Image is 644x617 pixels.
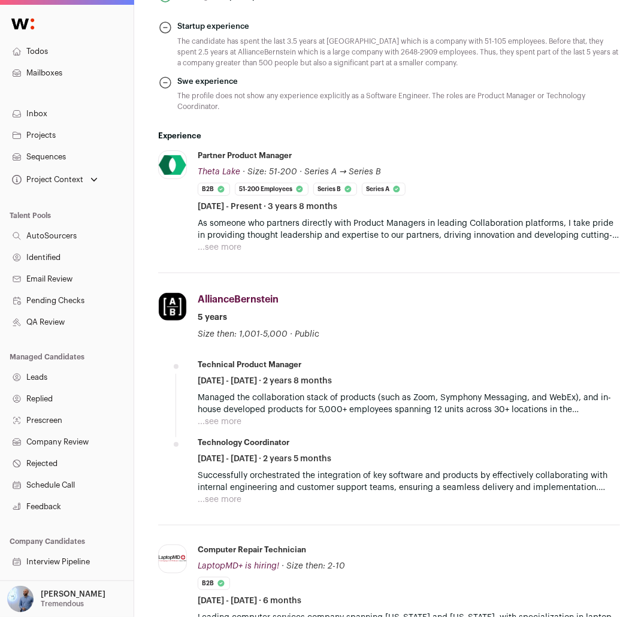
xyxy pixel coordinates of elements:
[198,241,241,253] button: ...see more
[198,416,241,428] button: ...see more
[304,168,381,176] span: Series A → Series B
[198,437,289,448] div: Technology Coordinator
[5,586,108,612] button: Open dropdown
[5,12,41,36] img: Wellfound
[198,183,230,196] li: B2B
[177,75,620,87] div: Swe experience
[198,453,331,465] span: [DATE] - [DATE] · 2 years 5 months
[198,311,227,323] span: 5 years
[159,155,186,175] img: 13f8480de437d12a758b48daeb0bea350232f6238df78ddba7db5ef32c3d246a.png
[158,131,620,141] h2: Experience
[198,201,337,213] span: [DATE] - Present · 3 years 8 months
[198,295,279,304] span: AllianceBernstein
[313,183,357,196] li: Series B
[41,589,105,599] p: [PERSON_NAME]
[235,183,309,196] li: 51-200 employees
[177,90,620,112] div: The profile does not show any experience explicitly as a Software Engineer. The roles are Product...
[41,599,84,609] p: Tremendous
[198,577,230,590] li: B2B
[243,168,297,176] span: · Size: 51-200
[362,183,406,196] li: Series A
[10,175,83,185] div: Project Context
[300,166,302,178] span: ·
[198,330,288,338] span: Size then: 1,001-5,000
[198,375,332,387] span: [DATE] - [DATE] · 2 years 8 months
[159,555,186,562] img: f604385b952692545689594dc134bf65654ded7b91740a90b067b648ca17c347.png
[10,171,100,188] button: Open dropdown
[159,293,186,320] img: 7af74d0b43376b729a8e7ac50a88d6a2daa6b0d58ab748ef45392cd4638abe4c.jpg
[198,545,306,555] div: Computer Repair Technician
[295,330,319,338] span: Public
[198,359,301,370] div: Technical Product Manager
[282,562,345,570] span: · Size then: 2-10
[198,595,301,607] span: [DATE] - [DATE] · 6 months
[198,392,620,416] p: Managed the collaboration stack of products (such as Zoom, Symphony Messaging, and WebEx), and in...
[198,562,279,570] span: LaptopMD+ is hiring!
[290,328,292,340] span: ·
[7,586,34,612] img: 97332-medium_jpg
[198,168,240,176] span: Theta Lake
[198,470,620,494] p: Successfully orchestrated the integration of key software and products by effectively collaborati...
[177,36,620,68] div: The candidate has spent the last 3.5 years at [GEOGRAPHIC_DATA] which is a company with 51-105 em...
[198,150,292,161] div: Partner Product Manager
[198,494,241,506] button: ...see more
[177,20,620,32] div: Startup experience
[198,217,620,241] p: As someone who partners directly with Product Managers in leading Collaboration platforms, I take...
